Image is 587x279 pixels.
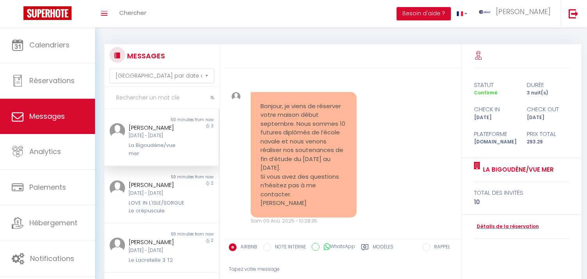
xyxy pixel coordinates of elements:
div: 59 minutes from now [162,174,219,180]
div: [PERSON_NAME] [129,180,185,190]
div: [DATE] - [DATE] [129,190,185,197]
img: ... [479,10,491,14]
img: Super Booking [23,6,72,20]
span: Analytics [29,147,61,156]
pre: Bonjour, je viens de réserver votre maison début septembre. Nous sommes 10 futures diplômés de l’... [260,102,347,208]
div: Sam 09 Aoû. 2025 - 10:28:35 [251,217,357,225]
label: RAPPEL [430,243,450,252]
h3: MESSAGES [125,47,165,65]
img: ... [232,92,241,101]
div: [DATE] [522,114,574,121]
span: Messages [29,111,65,121]
input: Rechercher un mot clé [104,87,219,109]
div: [DATE] - [DATE] [129,247,185,254]
div: [DATE] - [DATE] [129,132,185,139]
div: 59 minutes from now [162,231,219,237]
button: Besoin d'aide ? [397,7,451,20]
span: Calendriers [29,40,70,50]
div: La Bigoudène/vue mer [129,141,185,158]
div: [DOMAIN_NAME] [469,138,522,146]
img: logout [569,9,578,18]
div: [DATE] [469,114,522,121]
img: ... [110,237,125,253]
span: Hébergement [29,218,77,228]
span: 2 [211,237,214,243]
div: check out [522,105,574,114]
div: [PERSON_NAME] [129,237,185,247]
span: Réservations [29,76,75,85]
span: [PERSON_NAME] [496,7,551,16]
span: Confirmé [474,89,497,96]
a: Détails de la réservation [474,223,539,230]
label: NOTE INTERNE [271,243,306,252]
span: Paiements [29,182,66,192]
div: check in [469,105,522,114]
span: Notifications [30,254,74,263]
img: ... [110,180,125,196]
div: Le Lacretelle 3 T2 [129,256,185,264]
div: Plateforme [469,129,522,139]
label: WhatsApp [320,243,355,252]
span: Chercher [119,9,146,17]
div: 60 minutes from now [162,117,219,123]
div: durée [522,80,574,90]
div: 3 nuit(s) [522,89,574,97]
div: Tapez votre message [229,260,456,279]
a: La Bigoudène/vue mer [480,165,554,174]
label: Modèles [373,243,393,253]
div: Prix total [522,129,574,139]
div: [PERSON_NAME] [129,123,185,132]
div: 293.29 [522,138,574,146]
div: statut [469,80,522,90]
span: 2 [211,180,214,186]
img: ... [110,123,125,139]
div: LOVE IN L'ISLE/SORGUE Le crépuscule [129,199,185,215]
span: 3 [211,123,214,129]
label: AIRBNB [237,243,257,252]
div: 10 [474,197,569,207]
div: total des invités [474,188,569,197]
